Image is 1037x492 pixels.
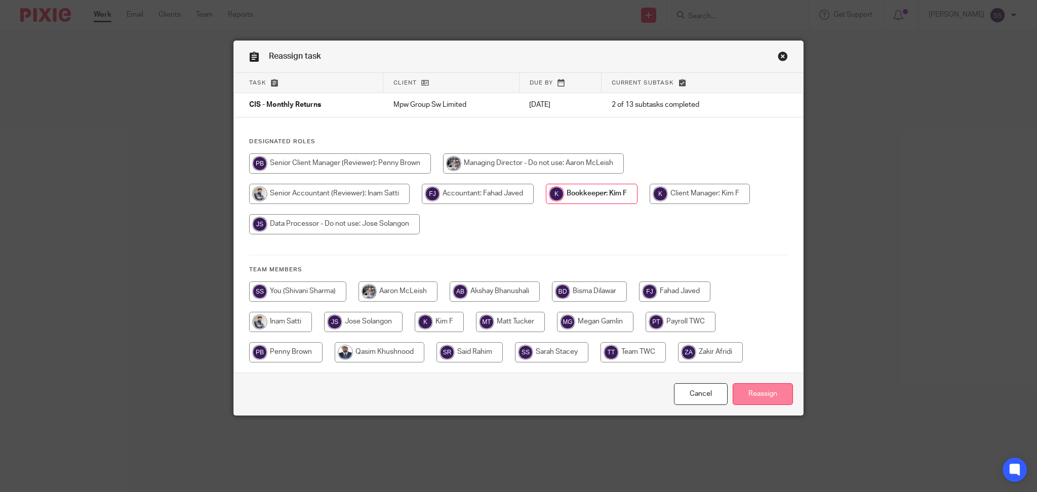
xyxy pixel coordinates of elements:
td: 2 of 13 subtasks completed [602,93,759,117]
p: Mpw Group Sw Limited [393,100,509,110]
a: Close this dialog window [778,51,788,65]
span: Client [393,80,417,86]
span: Reassign task [269,52,321,60]
input: Reassign [733,383,793,405]
span: CIS - Monthly Returns [249,102,321,109]
span: Due by [530,80,553,86]
h4: Designated Roles [249,138,788,146]
a: Close this dialog window [674,383,728,405]
span: Task [249,80,266,86]
p: [DATE] [529,100,591,110]
span: Current subtask [612,80,674,86]
h4: Team members [249,266,788,274]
